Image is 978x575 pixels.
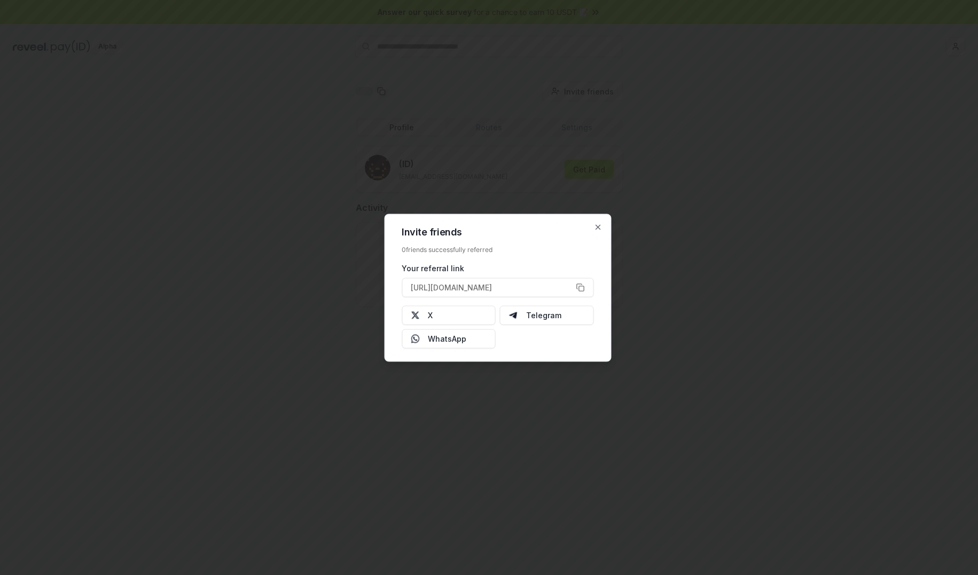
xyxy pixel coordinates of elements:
[402,329,496,348] button: WhatsApp
[500,305,594,325] button: Telegram
[402,227,593,237] h2: Invite friends
[411,334,419,343] img: Whatsapp
[411,311,419,319] img: X
[402,262,593,273] div: Your referral link
[411,282,492,293] span: [URL][DOMAIN_NAME]
[509,311,518,319] img: Telegram
[402,278,593,297] button: [URL][DOMAIN_NAME]
[402,245,593,254] div: 0 friends successfully referred
[402,305,496,325] button: X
